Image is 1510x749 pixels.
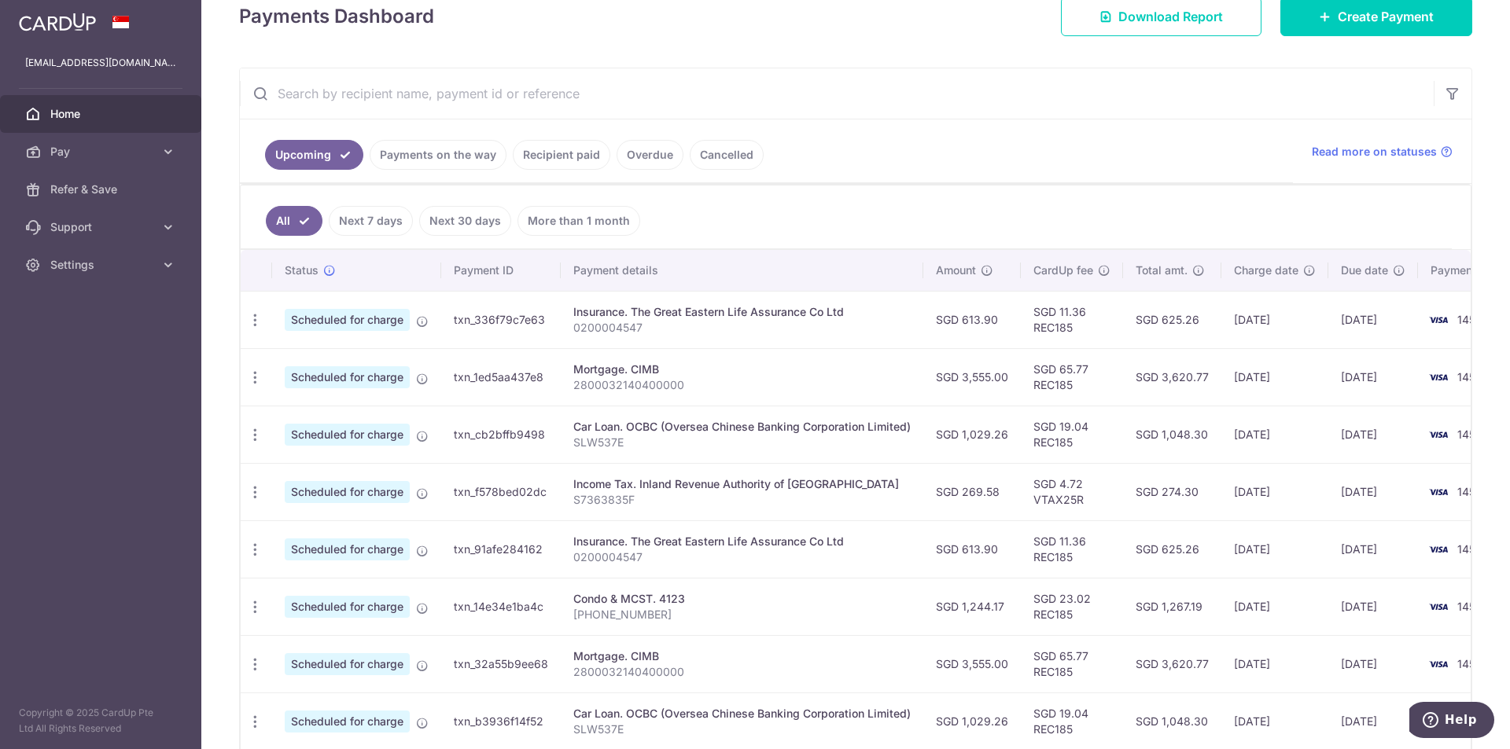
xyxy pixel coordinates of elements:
td: SGD 19.04 REC185 [1021,406,1123,463]
span: Charge date [1234,263,1298,278]
td: [DATE] [1328,406,1418,463]
td: [DATE] [1328,291,1418,348]
td: SGD 625.26 [1123,291,1221,348]
a: Next 7 days [329,206,413,236]
img: Bank Card [1423,310,1454,329]
span: Amount [936,263,976,278]
a: Cancelled [690,140,764,170]
span: Scheduled for charge [285,424,410,446]
div: Condo & MCST. 4123 [573,591,911,607]
td: SGD 1,244.17 [923,578,1021,635]
td: [DATE] [1328,635,1418,692]
img: Bank Card [1423,483,1454,501]
span: 1450 [1457,428,1482,441]
img: Bank Card [1423,655,1454,674]
span: Scheduled for charge [285,596,410,618]
span: CardUp fee [1033,263,1093,278]
h4: Payments Dashboard [239,2,434,31]
span: 1450 [1457,313,1482,326]
img: Bank Card [1423,597,1454,616]
td: txn_f578bed02dc [441,463,561,520]
th: Payment ID [441,250,561,291]
td: SGD 3,555.00 [923,348,1021,406]
span: Scheduled for charge [285,538,410,560]
td: txn_1ed5aa437e8 [441,348,561,406]
td: SGD 11.36 REC185 [1021,291,1123,348]
td: SGD 3,620.77 [1123,348,1221,406]
a: Payments on the way [370,140,506,170]
td: SGD 4.72 VTAX25R [1021,463,1123,520]
span: Scheduled for charge [285,309,410,331]
td: [DATE] [1328,578,1418,635]
p: SLW537E [573,435,911,450]
a: All [266,206,322,236]
p: 0200004547 [573,549,911,565]
td: [DATE] [1328,463,1418,520]
span: Read more on statuses [1312,144,1437,160]
td: SGD 11.36 REC185 [1021,520,1123,578]
td: [DATE] [1221,291,1328,348]
td: SGD 1,029.26 [923,406,1021,463]
span: Scheduled for charge [285,481,410,503]
td: SGD 23.02 REC185 [1021,578,1123,635]
span: Scheduled for charge [285,710,410,732]
div: Mortgage. CIMB [573,648,911,664]
div: Insurance. The Great Eastern Life Assurance Co Ltd [573,534,911,549]
td: SGD 3,555.00 [923,635,1021,692]
div: Car Loan. OCBC (Oversea Chinese Banking Corporation Limited) [573,419,911,435]
p: [EMAIL_ADDRESS][DOMAIN_NAME] [25,55,176,71]
a: Read more on statuses [1312,144,1453,160]
span: 1450 [1457,370,1482,384]
span: Settings [50,257,154,273]
td: [DATE] [1221,463,1328,520]
div: Insurance. The Great Eastern Life Assurance Co Ltd [573,304,911,320]
div: Income Tax. Inland Revenue Authority of [GEOGRAPHIC_DATA] [573,476,911,492]
div: Car Loan. OCBC (Oversea Chinese Banking Corporation Limited) [573,706,911,721]
span: Scheduled for charge [285,653,410,675]
span: 1450 [1457,600,1482,613]
td: SGD 613.90 [923,520,1021,578]
td: [DATE] [1221,348,1328,406]
td: SGD 65.77 REC185 [1021,635,1123,692]
div: Mortgage. CIMB [573,362,911,377]
td: txn_91afe284162 [441,520,561,578]
th: Payment details [561,250,923,291]
span: Download Report [1118,7,1223,26]
p: 0200004547 [573,320,911,336]
img: Bank Card [1423,540,1454,559]
span: Status [285,263,319,278]
p: 2800032140400000 [573,377,911,393]
a: Overdue [617,140,683,170]
a: More than 1 month [517,206,640,236]
td: [DATE] [1328,520,1418,578]
td: SGD 274.30 [1123,463,1221,520]
span: 1450 [1457,657,1482,670]
span: Support [50,219,154,235]
span: 1450 [1457,542,1482,556]
img: Bank Card [1423,368,1454,387]
span: Create Payment [1338,7,1434,26]
td: SGD 613.90 [923,291,1021,348]
a: Upcoming [265,140,363,170]
span: Scheduled for charge [285,366,410,388]
span: 1450 [1457,485,1482,498]
p: [PHONE_NUMBER] [573,607,911,622]
td: [DATE] [1221,635,1328,692]
span: Refer & Save [50,182,154,197]
td: SGD 3,620.77 [1123,635,1221,692]
span: Total amt. [1136,263,1188,278]
span: Due date [1341,263,1388,278]
td: txn_32a55b9ee68 [441,635,561,692]
td: [DATE] [1221,520,1328,578]
td: SGD 625.26 [1123,520,1221,578]
a: Next 30 days [419,206,511,236]
span: Home [50,106,154,122]
td: SGD 65.77 REC185 [1021,348,1123,406]
td: [DATE] [1221,578,1328,635]
input: Search by recipient name, payment id or reference [240,68,1434,119]
td: SGD 1,048.30 [1123,406,1221,463]
td: [DATE] [1221,406,1328,463]
td: [DATE] [1328,348,1418,406]
td: SGD 1,267.19 [1123,578,1221,635]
